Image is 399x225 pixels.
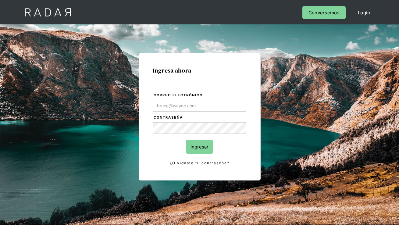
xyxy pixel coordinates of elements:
label: Correo electrónico [154,92,246,98]
form: Login Form [153,92,247,166]
h1: Ingresa ahora [153,67,247,74]
label: Contraseña [154,115,246,121]
input: Ingresar [186,140,213,154]
a: ¿Olvidaste tu contraseña? [153,160,246,166]
a: Conversemos [302,6,346,19]
input: bruce@wayne.com [153,100,246,112]
a: Login [352,6,376,19]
